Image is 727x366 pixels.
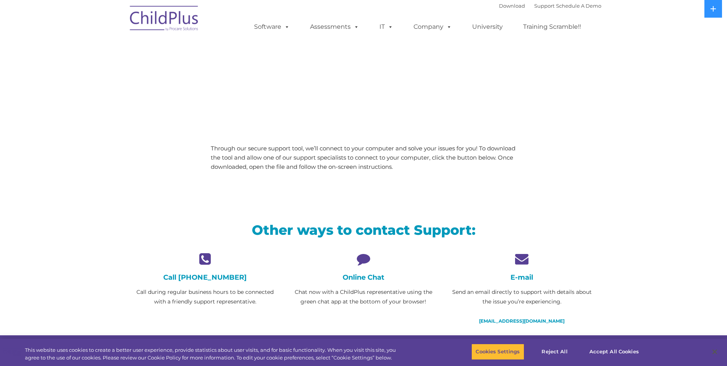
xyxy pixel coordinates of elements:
[132,55,418,79] span: LiveSupport with SplashTop
[499,3,601,9] font: |
[515,19,589,35] a: Training Scramble!!
[372,19,401,35] a: IT
[534,3,555,9] a: Support
[290,287,437,307] p: Chat now with a ChildPlus representative using the green chat app at the bottom of your browser!
[556,3,601,9] a: Schedule A Demo
[132,221,596,239] h2: Other ways to contact Support:
[302,19,367,35] a: Assessments
[531,344,579,360] button: Reject All
[132,287,279,307] p: Call during regular business hours to be connected with a friendly support representative.
[25,346,400,361] div: This website uses cookies to create a better user experience, provide statistics about user visit...
[132,273,279,282] h4: Call [PHONE_NUMBER]
[479,318,565,324] a: [EMAIL_ADDRESS][DOMAIN_NAME]
[585,344,643,360] button: Accept All Cookies
[448,287,595,307] p: Send an email directly to support with details about the issue you’re experiencing.
[406,19,460,35] a: Company
[706,343,723,360] button: Close
[211,144,516,171] p: Through our secure support tool, we’ll connect to your computer and solve your issues for you! To...
[126,0,203,39] img: ChildPlus by Procare Solutions
[471,344,524,360] button: Cookies Settings
[290,273,437,282] h4: Online Chat
[499,3,525,9] a: Download
[448,273,595,282] h4: E-mail
[464,19,510,35] a: University
[246,19,297,35] a: Software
